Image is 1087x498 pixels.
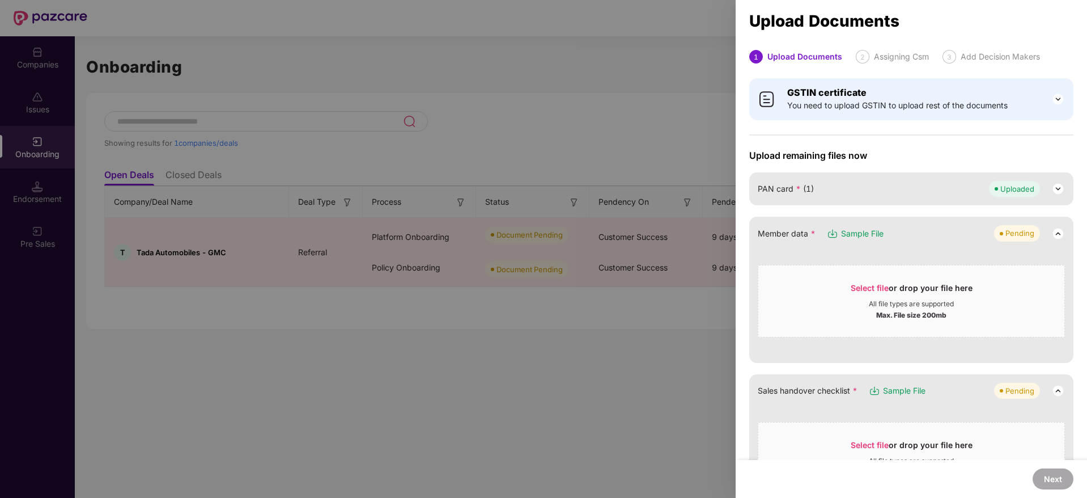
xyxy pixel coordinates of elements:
div: All file types are supported [869,299,954,309]
span: 3 [947,53,952,61]
div: Assigning Csm [874,50,929,64]
span: PAN card (1) [758,183,814,195]
span: Sales handover checklist [758,385,857,397]
img: svg+xml;base64,PHN2ZyB3aWR0aD0iMTYiIGhlaWdodD0iMTciIHZpZXdCb3g9IjAgMCAxNiAxNyIgZmlsbD0ibm9uZSIgeG... [827,228,838,239]
span: 2 [860,53,865,61]
img: svg+xml;base64,PHN2ZyB3aWR0aD0iMjQiIGhlaWdodD0iMjQiIHZpZXdCb3g9IjAgMCAyNCAyNCIgZmlsbD0ibm9uZSIgeG... [1051,182,1065,196]
img: svg+xml;base64,PHN2ZyB3aWR0aD0iMjQiIGhlaWdodD0iMjQiIHZpZXdCb3g9IjAgMCAyNCAyNCIgZmlsbD0ibm9uZSIgeG... [1051,227,1065,240]
span: Select file [851,283,889,293]
div: Uploaded [1000,183,1034,195]
div: Max. File size 200mb [876,309,946,320]
div: Pending [1005,385,1034,396]
img: svg+xml;base64,PHN2ZyB4bWxucz0iaHR0cDovL3d3dy53My5vcmcvMjAwMC9zdmciIHdpZHRoPSI0MCIgaGVpZ2h0PSI0MC... [758,90,776,108]
span: You need to upload GSTIN to upload rest of the documents [787,99,1008,112]
span: Sample File [841,227,884,240]
span: Select file [851,440,889,450]
span: 1 [754,53,758,61]
span: Select fileor drop your file hereAll file types are supportedMax. File size 200mb [758,274,1064,328]
img: svg+xml;base64,PHN2ZyB3aWR0aD0iMTYiIGhlaWdodD0iMTciIHZpZXdCb3g9IjAgMCAxNiAxNyIgZmlsbD0ibm9uZSIgeG... [869,385,880,396]
img: svg+xml;base64,PHN2ZyB3aWR0aD0iMjQiIGhlaWdodD0iMjQiIHZpZXdCb3g9IjAgMCAyNCAyNCIgZmlsbD0ibm9uZSIgeG... [1051,384,1065,398]
div: Upload Documents [749,15,1073,27]
div: or drop your file here [851,440,973,457]
div: or drop your file here [851,282,973,299]
div: Upload Documents [767,50,842,64]
span: Sample File [883,385,925,397]
div: Add Decision Makers [961,50,1040,64]
div: All file types are supported [869,457,954,466]
b: GSTIN certificate [787,87,867,98]
div: Pending [1005,227,1034,239]
img: svg+xml;base64,PHN2ZyB3aWR0aD0iMjQiIGhlaWdodD0iMjQiIHZpZXdCb3g9IjAgMCAyNCAyNCIgZmlsbD0ibm9uZSIgeG... [1051,92,1065,106]
button: Next [1033,469,1073,489]
span: Member data [758,227,816,240]
span: Upload remaining files now [749,150,1073,161]
span: Select fileor drop your file hereAll file types are supportedMax. File size 200mb [758,431,1064,486]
